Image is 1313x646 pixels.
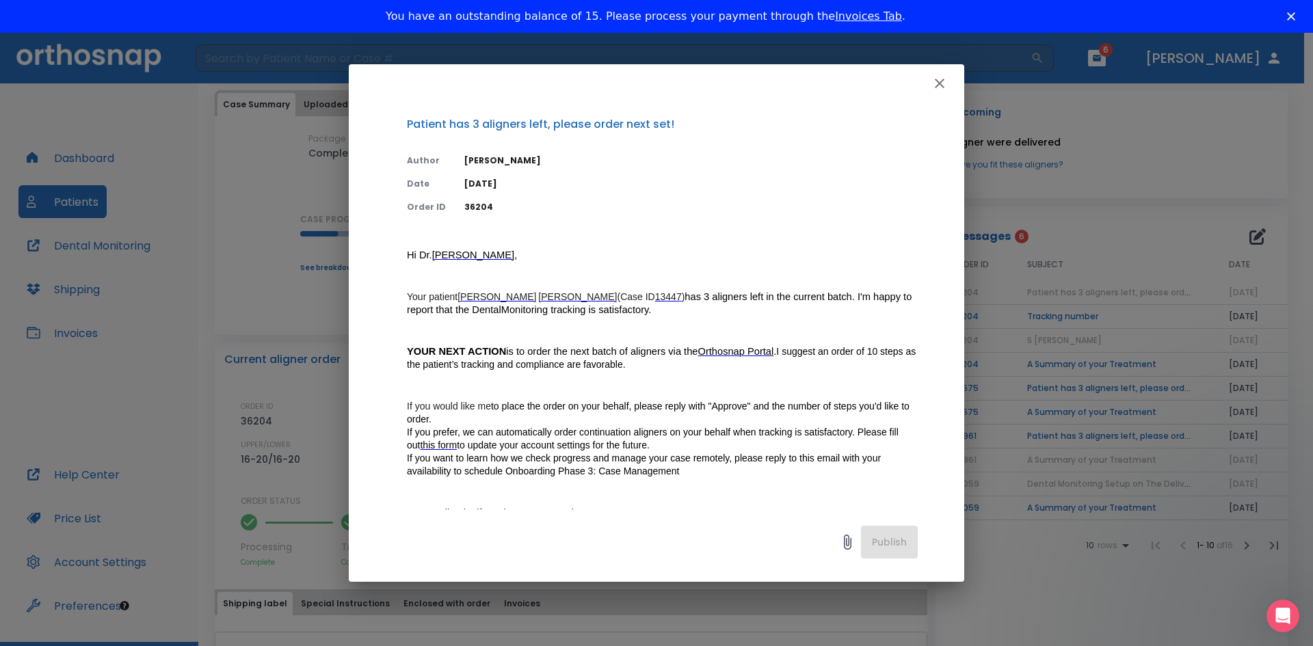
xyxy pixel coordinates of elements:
[420,440,457,451] a: this form
[420,440,457,450] span: this form
[773,346,776,357] span: .
[407,178,448,190] p: Date
[407,346,698,357] span: is to order the next batch of aligners via the
[407,250,432,260] span: Hi Dr.
[432,250,515,261] a: [PERSON_NAME]
[407,346,506,357] strong: YOUR NEXT ACTION
[464,178,918,190] p: [DATE]
[835,10,902,23] a: Invoices Tab
[538,291,617,302] span: [PERSON_NAME]
[407,507,593,518] span: I'm standing by if you have any questions.
[457,440,650,450] span: to update your account settings for the future.
[407,401,912,425] span: to place the order on your behalf, please reply with "Approve" and the number of steps you'd like...
[386,10,905,23] div: You have an outstanding balance of 15. Please process your payment through the .
[514,250,517,260] span: ,
[682,291,685,302] span: )
[538,291,617,303] a: [PERSON_NAME]
[655,291,682,302] span: 13447
[457,291,536,302] span: [PERSON_NAME]
[407,154,448,167] p: Author
[1266,600,1299,632] iframe: Intercom live chat
[1287,12,1301,21] div: Close
[407,116,918,133] p: Patient has 3 aligners left, please order next set!
[464,154,918,167] p: [PERSON_NAME]
[407,453,884,476] span: If you want to learn how we check progress and manage your case remotely, please reply to this em...
[407,291,457,302] span: Your patient
[407,401,491,412] span: If you would like me
[698,346,773,358] a: Orthosnap Portal
[698,346,773,357] span: Orthosnap Portal
[464,201,918,213] p: 36204
[618,291,655,302] span: (Case ID
[655,291,682,303] a: 13447
[407,201,448,213] p: Order ID
[457,291,536,303] a: [PERSON_NAME]
[407,427,901,450] span: If you prefer, we can automatically order continuation aligners on your behalf when tracking is s...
